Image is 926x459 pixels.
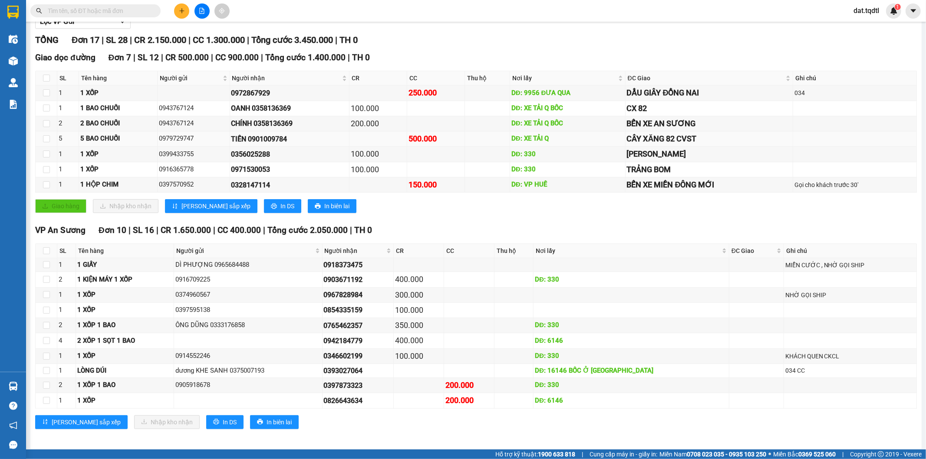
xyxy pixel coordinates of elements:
span: | [261,52,263,62]
img: logo-vxr [7,6,19,19]
span: | [213,225,215,235]
span: | [156,225,158,235]
button: downloadNhập kho nhận [93,199,158,213]
div: 1 HỘP CHIM [80,180,156,190]
div: 0328147114 [231,180,348,190]
span: [PERSON_NAME] sắp xếp [52,417,121,427]
div: CX 82 [627,102,792,115]
th: CC [407,71,465,85]
th: SL [57,71,79,85]
span: In biên lai [267,417,292,427]
span: ĐC Giao [628,73,784,83]
span: TH 0 [339,35,358,45]
div: DĐ: XE TẢI Q BỐC [511,103,624,114]
div: 1 XỐP [77,305,172,315]
div: MIỄN CƯỚC , NHỜ GỌI SHIP [785,260,915,270]
div: 2 BAO CHUỐI [80,118,156,129]
button: sort-ascending[PERSON_NAME] sắp xếp [35,415,128,429]
span: Đơn 17 [72,35,99,45]
div: 0346602199 [324,351,392,361]
div: Gọi cho khách trước 30' [794,180,915,190]
div: 1 XỐP [80,88,156,98]
span: plus [179,8,185,14]
div: 100.000 [351,164,405,176]
div: 1 [59,396,74,406]
div: 0397873323 [324,380,392,391]
div: 1 [59,305,74,315]
div: 1 XỐP [80,149,156,160]
div: 300.000 [395,289,442,301]
div: 1 [59,103,77,114]
span: CR 500.000 [165,52,209,62]
div: dương KHE SANH 0375007193 [175,366,321,376]
span: Người gửi [176,246,313,256]
div: 1 XỐP [77,396,172,406]
span: 1 [896,4,899,10]
div: 100.000 [395,350,442,362]
span: copyright [878,451,884,457]
div: 1 XỐP 1 BAO [77,380,172,390]
img: warehouse-icon [9,35,18,44]
div: DĐ: VP HUẾ [511,180,624,190]
div: DĐ: XE TẢI Q [511,134,624,144]
div: KHÁCH QUEN CKCL [785,351,915,361]
span: SL 16 [133,225,154,235]
span: ĐC Giao [732,246,775,256]
span: Đơn 10 [99,225,126,235]
span: Người nhận [232,73,341,83]
div: 2 [59,118,77,129]
span: | [263,225,265,235]
strong: 1900 633 818 [538,451,575,458]
span: In DS [280,201,294,211]
span: | [348,52,350,62]
span: Miền Nam [659,449,766,459]
span: TH 0 [352,52,370,62]
span: aim [219,8,225,14]
div: 400.000 [395,334,442,347]
div: 1 XỐP [77,290,172,300]
div: DĐ: 330 [535,351,728,361]
span: Tổng cước 1.400.000 [265,52,346,62]
div: 1 [59,260,74,270]
img: icon-new-feature [890,7,898,15]
span: CC 400.000 [217,225,261,235]
div: DĐ: 16146 BỐC Ở [GEOGRAPHIC_DATA] [535,366,728,376]
div: 2 [59,275,74,285]
span: printer [271,203,277,210]
div: [PERSON_NAME] [627,148,792,160]
div: 0967828984 [324,289,392,300]
div: 1 BAO CHUỐI [80,103,156,114]
div: 034 CC [785,366,915,375]
span: question-circle [9,402,17,410]
span: TH 0 [354,225,372,235]
span: SL 12 [138,52,159,62]
span: printer [213,419,219,426]
th: CC [444,244,494,258]
div: 1 XỐP [80,164,156,175]
span: SL 28 [106,35,128,45]
span: | [247,35,249,45]
span: ⚪️ [768,452,771,456]
div: 0765462357 [324,320,392,331]
div: 350.000 [395,319,442,331]
div: CHÍNH 0358136369 [231,118,348,129]
span: Người nhận [325,246,385,256]
span: printer [315,203,321,210]
div: 200.000 [445,379,493,391]
div: 0943767124 [159,103,228,114]
span: Tổng cước 3.450.000 [251,35,333,45]
span: dat.tqdtl [847,5,886,16]
div: 0979729747 [159,134,228,144]
button: sort-ascending[PERSON_NAME] sắp xếp [165,199,257,213]
span: Người gửi [160,73,221,83]
span: [PERSON_NAME] sắp xếp [181,201,250,211]
span: CC 1.300.000 [193,35,245,45]
div: 0916709225 [175,275,321,285]
span: | [350,225,352,235]
div: 0971530053 [231,164,348,175]
div: DẦU GIÂY ĐỒNG NAI [627,87,792,99]
div: 4 [59,336,74,346]
div: 5 [59,134,77,144]
div: 1 GIẤY [77,260,172,270]
div: 0399433755 [159,149,228,160]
